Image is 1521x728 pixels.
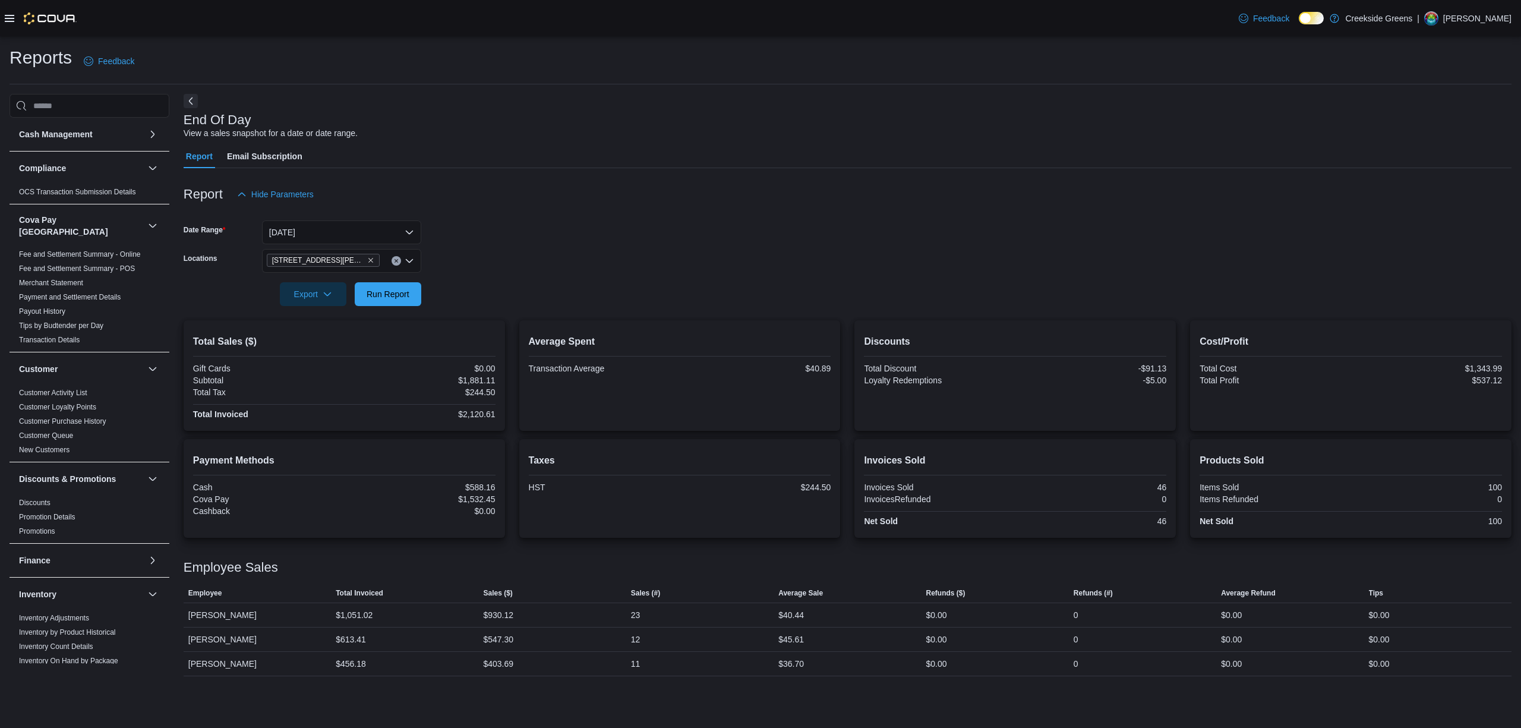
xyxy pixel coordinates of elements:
span: Run Report [367,288,409,300]
strong: Net Sold [1200,516,1233,526]
div: $1,881.11 [346,376,495,385]
span: OCS Transaction Submission Details [19,187,136,197]
h3: Inventory [19,588,56,600]
a: Customer Queue [19,431,73,440]
a: Inventory Adjustments [19,614,89,622]
h2: Taxes [529,453,831,468]
button: Compliance [146,161,160,175]
span: Feedback [1253,12,1289,24]
div: 100 [1353,483,1502,492]
div: 12 [631,632,640,647]
h3: Cash Management [19,128,93,140]
div: Total Cost [1200,364,1348,373]
span: Customer Purchase History [19,417,106,426]
h3: Discounts & Promotions [19,473,116,485]
a: Payout History [19,307,65,316]
span: Inventory by Product Historical [19,628,116,637]
div: $0.00 [926,657,947,671]
a: OCS Transaction Submission Details [19,188,136,196]
div: View a sales snapshot for a date or date range. [184,127,358,140]
span: Hide Parameters [251,188,314,200]
a: Promotion Details [19,513,75,521]
a: New Customers [19,446,70,454]
span: Inventory On Hand by Package [19,656,118,666]
p: [PERSON_NAME] [1443,11,1511,26]
button: Cova Pay [GEOGRAPHIC_DATA] [19,214,143,238]
span: Sales (#) [631,588,660,598]
div: $456.18 [336,657,366,671]
span: Merchant Statement [19,278,83,288]
div: Discounts & Promotions [10,496,169,543]
div: $0.00 [1221,608,1242,622]
div: $0.00 [1369,657,1390,671]
div: $0.00 [926,632,947,647]
span: Employee [188,588,222,598]
button: Cova Pay [GEOGRAPHIC_DATA] [146,219,160,233]
div: $2,120.61 [346,409,495,419]
div: Pat McCaffrey [1424,11,1438,26]
div: $0.00 [1369,632,1390,647]
div: -$91.13 [1018,364,1166,373]
img: Cova [24,12,77,24]
button: Inventory [146,587,160,601]
a: Customer Activity List [19,389,87,397]
button: Discounts & Promotions [146,472,160,486]
span: Inventory Adjustments [19,613,89,623]
div: [PERSON_NAME] [184,652,331,676]
div: $1,532.45 [346,494,495,504]
span: Average Refund [1221,588,1276,598]
div: 46 [1018,483,1166,492]
div: -$5.00 [1018,376,1166,385]
div: $40.44 [778,608,804,622]
h3: End Of Day [184,113,251,127]
div: Total Profit [1200,376,1348,385]
span: Customer Loyalty Points [19,402,96,412]
span: Report [186,144,213,168]
div: $1,051.02 [336,608,373,622]
h2: Payment Methods [193,453,496,468]
h3: Finance [19,554,51,566]
span: Tips [1369,588,1383,598]
div: Compliance [10,185,169,204]
p: | [1417,11,1419,26]
p: Creekside Greens [1345,11,1412,26]
h3: Customer [19,363,58,375]
div: 0 [1074,632,1078,647]
div: Total Tax [193,387,342,397]
div: $244.50 [682,483,831,492]
div: $0.00 [1221,632,1242,647]
span: Tips by Budtender per Day [19,321,103,330]
span: Payment and Settlement Details [19,292,121,302]
a: Inventory Count Details [19,642,93,651]
div: $537.12 [1353,376,1502,385]
div: 0 [1018,494,1166,504]
a: Inventory by Product Historical [19,628,116,636]
div: 11 [631,657,640,671]
span: Inventory Count Details [19,642,93,651]
div: $0.00 [926,608,947,622]
span: Payout History [19,307,65,316]
button: [DATE] [262,220,421,244]
h2: Total Sales ($) [193,335,496,349]
input: Dark Mode [1299,12,1324,24]
div: $40.89 [682,364,831,373]
span: [STREET_ADDRESS][PERSON_NAME] [272,254,365,266]
button: Finance [146,553,160,568]
span: Dark Mode [1299,24,1299,25]
button: Customer [19,363,143,375]
div: Cova Pay [193,494,342,504]
div: 0 [1353,494,1502,504]
div: Invoices Sold [864,483,1012,492]
span: Export [287,282,339,306]
div: Cova Pay [GEOGRAPHIC_DATA] [10,247,169,352]
a: Customer Loyalty Points [19,403,96,411]
a: Discounts [19,499,51,507]
span: Promotions [19,527,55,536]
div: $244.50 [346,387,495,397]
label: Date Range [184,225,226,235]
button: Clear input [392,256,401,266]
button: Compliance [19,162,143,174]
